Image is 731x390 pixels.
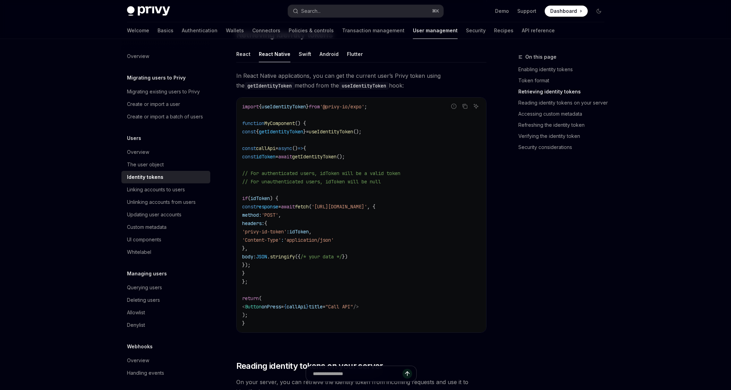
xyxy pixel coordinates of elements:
h5: Managing users [127,269,167,278]
span: , [278,212,281,218]
span: const [242,145,256,151]
h5: Users [127,134,141,142]
span: ( [259,295,262,301]
span: In React Native applications, you can get the current user’s Privy token using the method from th... [236,71,486,90]
a: Recipes [494,22,513,39]
span: if [242,195,248,201]
span: }, [242,245,248,251]
div: Handling events [127,369,164,377]
span: 'application/json' [284,237,334,243]
span: Reading identity tokens on your server [236,360,383,372]
span: , [309,229,312,235]
span: async [278,145,292,151]
a: User management [413,22,458,39]
span: } [306,304,309,310]
span: const [242,204,256,210]
a: Refreshing the identity token [518,119,610,131]
span: getIdentityToken [292,153,337,160]
span: ( [248,195,250,201]
a: Overview [121,146,210,158]
button: Ask AI [471,102,481,111]
span: // For unauthenticated users, idToken will be null [242,179,381,185]
span: "Call API" [325,304,353,310]
span: JSON [256,254,267,260]
span: On this page [525,53,556,61]
code: useIdentityToken [339,82,389,90]
a: Policies & controls [289,22,334,39]
img: dark logo [127,6,170,16]
span: response [256,204,278,210]
span: '@privy-io/expo' [320,103,364,110]
div: Search... [301,7,321,15]
div: Deleting users [127,296,160,304]
a: Custom metadata [121,221,210,233]
span: 'privy-id-token' [242,229,287,235]
button: Open search [288,5,443,17]
span: = [278,204,281,210]
span: body: [242,254,256,260]
span: headers: [242,220,264,226]
a: Retrieving identity tokens [518,86,610,97]
span: Dashboard [550,8,577,15]
span: from [309,103,320,110]
span: { [284,304,287,310]
a: Overview [121,50,210,63]
div: Querying users [127,283,162,292]
div: Overview [127,356,149,365]
a: The user object [121,158,210,171]
span: { [259,103,262,110]
div: Create or import a user [127,100,180,108]
span: 'Content-Type' [242,237,281,243]
span: => [298,145,303,151]
span: = [275,145,278,151]
span: ( [309,204,312,210]
span: /* your data */ [300,254,342,260]
span: Button [245,304,262,310]
a: Support [517,8,536,15]
div: UI components [127,235,161,244]
span: idToken [250,195,270,201]
a: Token format [518,75,610,86]
a: Whitelabel [121,246,210,258]
span: . [267,254,270,260]
div: Denylist [127,321,145,329]
span: , { [367,204,375,210]
span: // For authenticated users, idToken will be a valid token [242,170,400,176]
h5: Webhooks [127,342,153,351]
span: const [242,128,256,135]
span: }); [242,262,250,268]
a: Overview [121,354,210,367]
a: Create or import a user [121,98,210,110]
span: } [306,103,309,110]
span: await [278,153,292,160]
span: idToken [289,229,309,235]
span: }; [242,279,248,285]
span: (); [353,128,362,135]
span: stringify [270,254,295,260]
div: React [236,46,250,62]
span: : [281,237,284,243]
span: : [287,229,289,235]
div: The user object [127,160,164,169]
h5: Migrating users to Privy [127,74,186,82]
span: = [323,304,325,310]
span: title [309,304,323,310]
div: Updating user accounts [127,210,181,219]
a: Accessing custom metadata [518,108,610,119]
button: Copy the contents from the code block [460,102,469,111]
span: } [242,320,245,326]
a: Basics [158,22,173,39]
span: import [242,103,259,110]
div: Unlinking accounts from users [127,198,196,206]
span: const [242,153,256,160]
span: /> [353,304,359,310]
code: getIdentityToken [245,82,295,90]
span: 'POST' [262,212,278,218]
a: UI components [121,233,210,246]
span: }) [342,254,348,260]
a: Dashboard [545,6,588,17]
span: = [281,304,284,310]
a: Deleting users [121,294,210,306]
div: Create or import a batch of users [127,113,203,121]
a: Transaction management [342,22,405,39]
